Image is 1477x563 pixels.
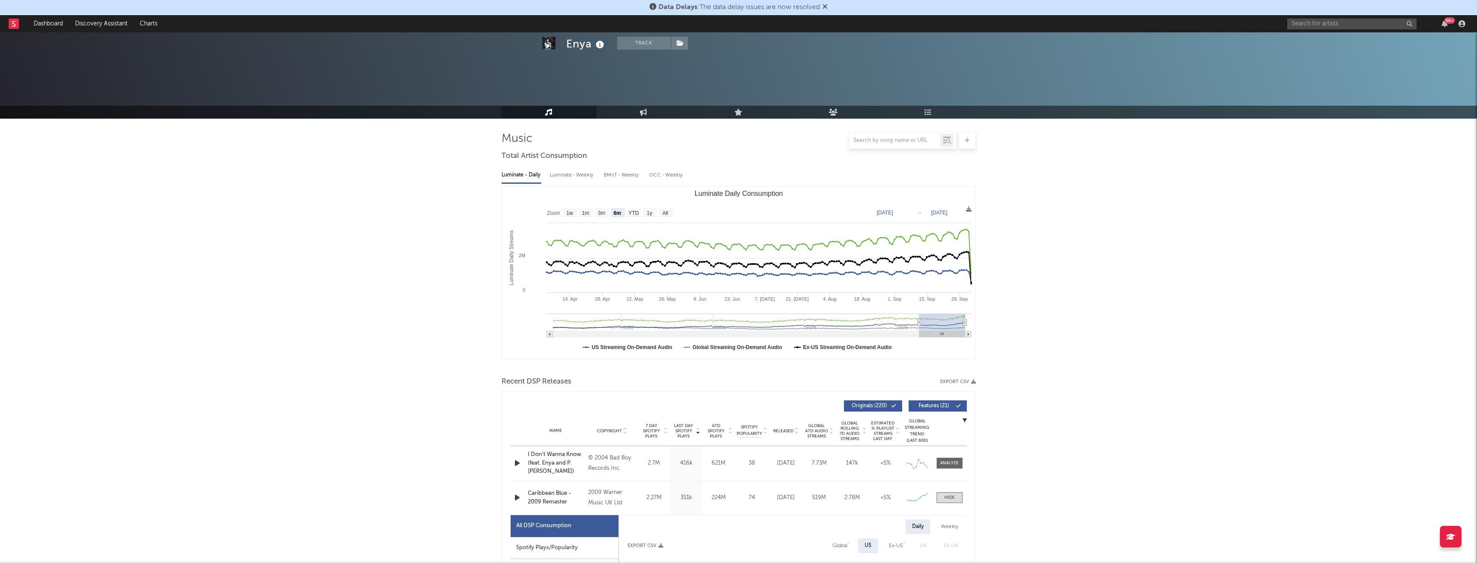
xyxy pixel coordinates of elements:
[511,537,618,559] div: Spotify Plays/Popularity
[1287,19,1417,29] input: Search for artists
[562,296,577,302] text: 14. Apr
[134,15,163,32] a: Charts
[617,37,671,50] button: Track
[550,168,595,182] div: Luminate - Weekly
[871,421,895,441] span: Estimated % Playlist Streams Last Day
[502,377,571,387] span: Recent DSP Releases
[887,296,901,302] text: 1. Sep
[588,453,635,474] div: © 2004 Bad Boy Records Inc.
[588,488,635,508] div: 2009 Warner Music UK Ltd
[613,210,621,216] text: 6m
[518,253,525,258] text: 2M
[511,515,618,537] div: All DSP Consumption
[672,459,700,468] div: 416k
[566,37,606,51] div: Enya
[598,210,605,216] text: 3m
[705,459,733,468] div: 621M
[693,296,706,302] text: 9. Jun
[871,459,900,468] div: <5%
[628,210,639,216] text: YTD
[627,543,663,548] button: Export CSV
[672,423,695,439] span: Last Day Spotify Plays
[877,210,893,216] text: [DATE]
[849,137,940,144] input: Search by song name or URL
[919,296,935,302] text: 15. Sep
[865,541,872,551] div: US
[597,428,622,434] span: Copyright
[854,296,870,302] text: 18. Aug
[906,519,930,534] div: Daily
[566,210,573,216] text: 1w
[604,168,640,182] div: BMAT - Weekly
[844,400,902,412] button: Originals(220)
[951,296,968,302] text: 29. Sep
[28,15,69,32] a: Dashboard
[528,489,584,506] a: Caribbean Blue - 2009 Remaster
[649,168,684,182] div: OCC - Weekly
[522,287,525,293] text: 0
[640,494,668,502] div: 2.27M
[502,186,975,359] svg: Luminate Daily Consumption
[931,210,947,216] text: [DATE]
[838,459,867,468] div: 147k
[692,344,782,350] text: Global Streaming On-Demand Audio
[662,210,668,216] text: All
[705,494,733,502] div: 224M
[516,521,571,531] div: All DSP Consumption
[909,400,967,412] button: Features(21)
[889,541,903,551] div: Ex-US
[871,494,900,502] div: <5%
[1442,20,1448,27] button: 99+
[528,428,584,434] div: Name
[705,423,728,439] span: ATD Spotify Plays
[737,459,767,468] div: 38
[595,296,610,302] text: 28. Apr
[582,210,589,216] text: 1m
[69,15,134,32] a: Discovery Assistant
[823,296,836,302] text: 4. Aug
[694,190,783,197] text: Luminate Daily Consumption
[832,541,847,551] div: Global
[528,450,584,476] a: I Don't Wanna Know (feat. Enya and P. [PERSON_NAME])
[737,424,762,437] span: Spotify Popularity
[755,296,775,302] text: 7. [DATE]
[547,210,560,216] text: Zoom
[805,459,834,468] div: 7.73M
[659,4,697,11] span: Data Delays
[592,344,672,350] text: US Streaming On-Demand Audio
[822,4,828,11] span: Dismiss
[640,459,668,468] div: 2.7M
[786,296,809,302] text: 21. [DATE]
[659,296,676,302] text: 26. May
[1444,17,1455,24] div: 99 +
[838,421,862,441] span: Global Rolling 7D Audio Streams
[672,494,700,502] div: 351k
[626,296,643,302] text: 12. May
[914,403,954,409] span: Features ( 21 )
[773,428,793,434] span: Released
[724,296,740,302] text: 23. Jun
[805,423,828,439] span: Global ATD Audio Streams
[805,494,834,502] div: 519M
[850,403,889,409] span: Originals ( 220 )
[771,459,800,468] div: [DATE]
[904,418,930,444] div: Global Streaming Trend (Last 60D)
[646,210,652,216] text: 1y
[502,151,587,161] span: Total Artist Consumption
[917,210,922,216] text: →
[737,494,767,502] div: 74
[659,4,820,11] span: : The data delay issues are now resolved
[838,494,867,502] div: 2.78M
[803,344,892,350] text: Ex-US Streaming On-Demand Audio
[502,168,541,182] div: Luminate - Daily
[508,230,514,285] text: Luminate Daily Streams
[640,423,663,439] span: 7 Day Spotify Plays
[771,494,800,502] div: [DATE]
[940,379,976,384] button: Export CSV
[934,519,965,534] div: Weekly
